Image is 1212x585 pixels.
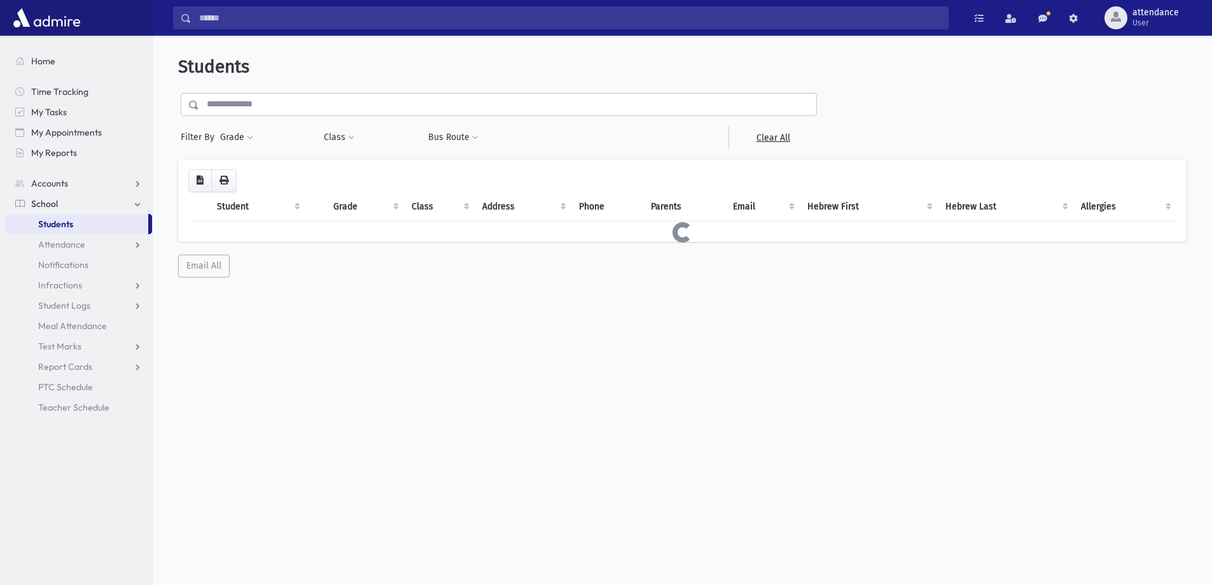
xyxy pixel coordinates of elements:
[5,377,152,397] a: PTC Schedule
[5,295,152,316] a: Student Logs
[31,86,88,97] span: Time Tracking
[10,5,83,31] img: AdmirePro
[219,126,254,149] button: Grade
[211,169,237,192] button: Print
[192,6,948,29] input: Search
[38,361,92,372] span: Report Cards
[1132,18,1179,28] span: User
[5,81,152,102] a: Time Tracking
[5,336,152,356] a: Test Marks
[5,316,152,336] a: Meal Attendance
[5,214,148,234] a: Students
[428,126,479,149] button: Bus Route
[5,173,152,194] a: Accounts
[38,341,81,352] span: Test Marks
[31,198,58,209] span: School
[938,192,1074,222] th: Hebrew Last
[31,178,68,189] span: Accounts
[178,255,230,278] button: Email All
[728,126,817,149] a: Clear All
[31,55,55,67] span: Home
[5,194,152,214] a: School
[323,126,355,149] button: Class
[38,239,85,250] span: Attendance
[5,255,152,275] a: Notifications
[475,192,571,222] th: Address
[209,192,305,222] th: Student
[5,356,152,377] a: Report Cards
[1132,8,1179,18] span: attendance
[5,143,152,163] a: My Reports
[800,192,937,222] th: Hebrew First
[38,402,109,413] span: Teacher Schedule
[725,192,800,222] th: Email
[38,259,88,271] span: Notifications
[181,130,219,144] span: Filter By
[5,275,152,295] a: Infractions
[5,122,152,143] a: My Appointments
[38,300,90,311] span: Student Logs
[188,169,212,192] button: CSV
[5,234,152,255] a: Attendance
[643,192,725,222] th: Parents
[31,106,67,118] span: My Tasks
[5,397,152,418] a: Teacher Schedule
[326,192,403,222] th: Grade
[5,51,152,71] a: Home
[31,127,102,138] span: My Appointments
[404,192,475,222] th: Class
[38,218,73,230] span: Students
[178,56,249,77] span: Students
[1073,192,1176,222] th: Allergies
[38,381,93,393] span: PTC Schedule
[38,279,82,291] span: Infractions
[571,192,643,222] th: Phone
[38,320,107,332] span: Meal Attendance
[31,147,77,159] span: My Reports
[5,102,152,122] a: My Tasks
